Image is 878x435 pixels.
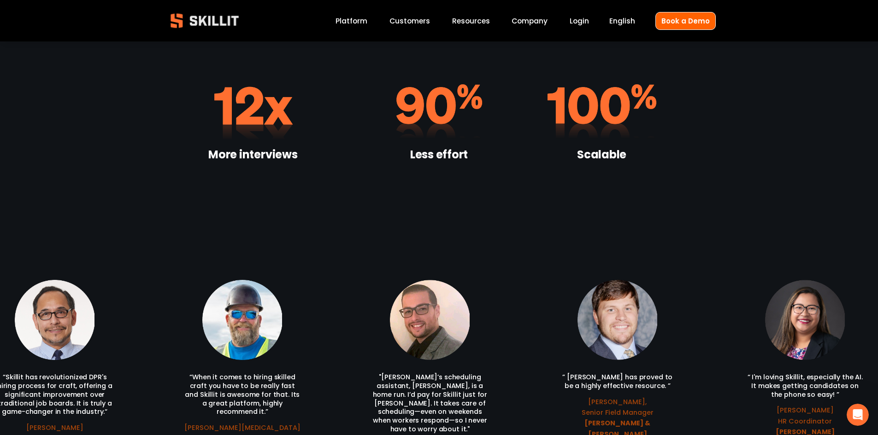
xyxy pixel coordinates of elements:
a: Book a Demo [655,12,716,30]
a: Login [570,15,589,27]
a: Company [512,15,548,27]
img: Skillit [163,7,247,35]
a: Customers [389,15,430,27]
strong: More interviews [208,146,297,165]
a: Platform [336,15,367,27]
iframe: Intercom live chat [847,404,869,426]
div: language picker [609,15,635,27]
span: Resources [452,16,490,26]
strong: Scalable [577,146,626,165]
strong: Less effort [410,146,468,165]
a: folder dropdown [452,15,490,27]
span: English [609,16,635,26]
